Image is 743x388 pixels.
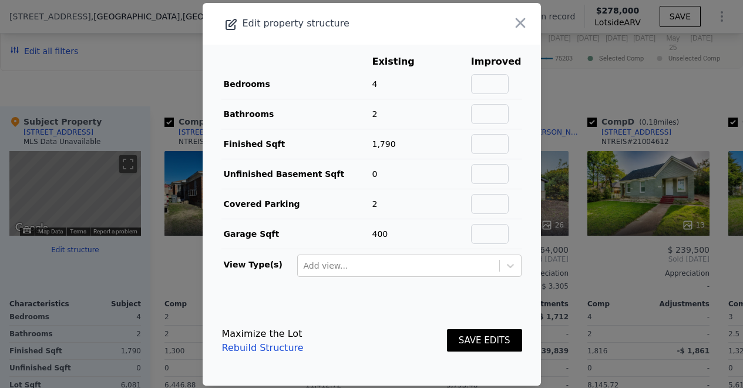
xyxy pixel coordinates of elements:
[221,99,372,129] td: Bathrooms
[221,129,372,159] td: Finished Sqft
[447,329,522,352] button: SAVE EDITS
[372,229,388,239] span: 400
[221,219,372,249] td: Garage Sqft
[203,15,473,32] div: Edit property structure
[372,139,396,149] span: 1,790
[372,169,378,179] span: 0
[221,69,372,99] td: Bedrooms
[372,109,378,119] span: 2
[470,54,522,69] th: Improved
[221,249,297,277] td: View Type(s)
[221,159,372,189] td: Unfinished Basement Sqft
[221,189,372,219] td: Covered Parking
[222,341,304,355] a: Rebuild Structure
[372,54,433,69] th: Existing
[372,79,378,89] span: 4
[372,199,378,209] span: 2
[222,327,304,341] div: Maximize the Lot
